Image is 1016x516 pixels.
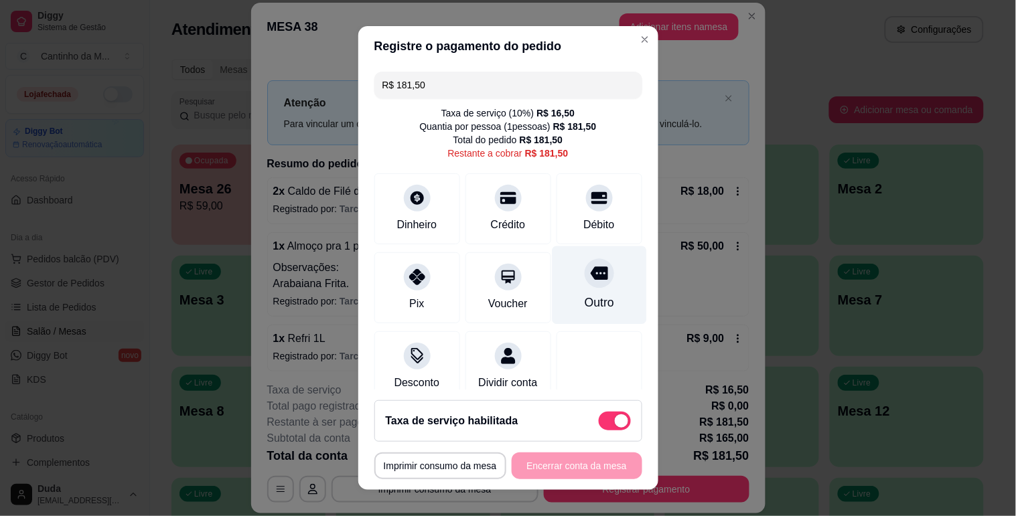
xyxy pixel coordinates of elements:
button: Close [634,29,656,50]
input: Ex.: hambúrguer de cordeiro [382,72,634,98]
div: R$ 181,50 [520,133,563,147]
div: Outro [584,294,613,311]
div: Total do pedido [453,133,563,147]
div: Taxa de serviço ( 10 %) [441,106,575,120]
button: Imprimir consumo da mesa [374,452,506,479]
div: R$ 181,50 [525,147,569,160]
div: Quantia por pessoa ( 1 pessoas) [420,120,597,133]
header: Registre o pagamento do pedido [358,26,658,66]
div: Crédito [491,217,526,233]
div: Voucher [488,296,528,312]
div: Pix [409,296,424,312]
div: R$ 16,50 [536,106,575,120]
div: Débito [583,217,614,233]
div: Restante a cobrar [448,147,569,160]
h2: Taxa de serviço habilitada [386,413,518,429]
div: Dividir conta [478,375,537,391]
div: R$ 181,50 [553,120,597,133]
div: Dinheiro [397,217,437,233]
div: Desconto [394,375,440,391]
